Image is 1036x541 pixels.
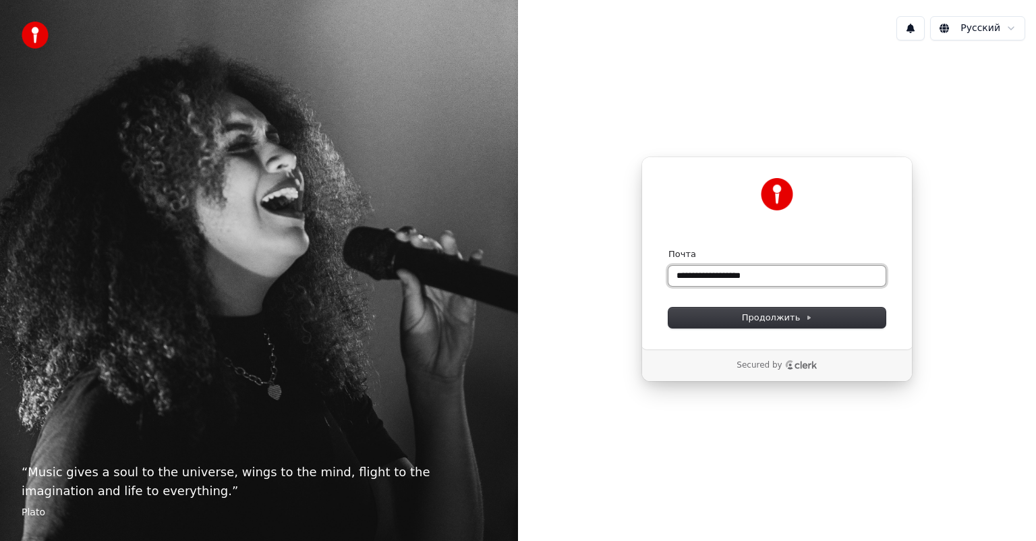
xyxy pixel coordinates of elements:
span: Продолжить [742,312,813,324]
footer: Plato [22,506,496,519]
label: Почта [668,248,696,260]
p: Secured by [737,360,782,371]
button: Продолжить [668,308,886,328]
a: Clerk logo [785,360,817,370]
p: “ Music gives a soul to the universe, wings to the mind, flight to the imagination and life to ev... [22,463,496,501]
img: Youka [761,178,793,210]
img: youka [22,22,49,49]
